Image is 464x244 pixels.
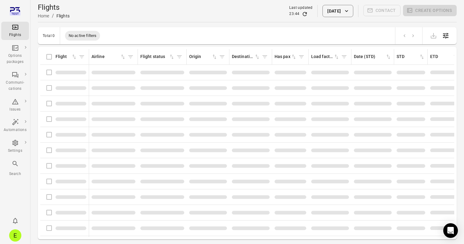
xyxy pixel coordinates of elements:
[52,12,54,20] li: /
[4,171,27,177] div: Search
[400,32,417,40] nav: pagination navigation
[56,53,77,60] div: Sort by flight in ascending order
[297,52,306,61] span: Filter by has pax
[175,52,184,61] span: Filter by flight status
[289,11,299,17] div: 23:44
[218,52,227,61] span: Filter by origin
[427,32,440,38] span: Please make a selection to export
[4,107,27,113] div: Issues
[92,53,126,60] div: Sort by airline in ascending order
[311,53,340,60] div: Sort by load factor in ascending order
[4,32,27,38] div: Flights
[4,127,27,133] div: Automations
[430,53,459,60] div: Sort by ETD in ascending order
[443,223,458,238] div: Open Intercom Messenger
[1,42,29,67] a: Options packages
[260,52,269,61] span: Filter by destination
[340,52,349,61] span: Filter by load factor
[1,96,29,115] a: Issues
[77,52,86,61] span: Filter by flight
[275,53,297,60] div: Sort by has pax in ascending order
[38,2,70,12] h1: Flights
[43,34,55,38] div: Total 0
[232,53,260,60] div: Sort by destination in ascending order
[1,158,29,179] button: Search
[38,13,49,18] a: Home
[1,69,29,94] a: Communi-cations
[302,11,308,17] button: Refresh data
[322,5,353,17] button: [DATE]
[397,53,425,60] div: Sort by STD in ascending order
[1,137,29,156] a: Settings
[4,80,27,92] div: Communi-cations
[7,227,24,244] button: Ekta
[4,53,27,65] div: Options packages
[9,229,21,242] div: E
[440,30,452,42] button: Open table configuration
[403,5,457,17] span: Please make a selection to create an option package
[140,53,175,60] div: Sort by flight status in ascending order
[4,148,27,154] div: Settings
[38,12,70,20] nav: Breadcrumbs
[354,53,391,60] div: Sort by date (STD) in ascending order
[289,5,312,11] div: Last updated
[65,33,100,39] span: No active filters
[1,117,29,135] a: Automations
[56,13,70,19] div: Flights
[363,5,401,17] span: Please make a selection to create communications
[189,53,218,60] div: Sort by origin in ascending order
[1,22,29,40] a: Flights
[9,215,21,227] button: Notifications
[126,52,135,61] span: Filter by airline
